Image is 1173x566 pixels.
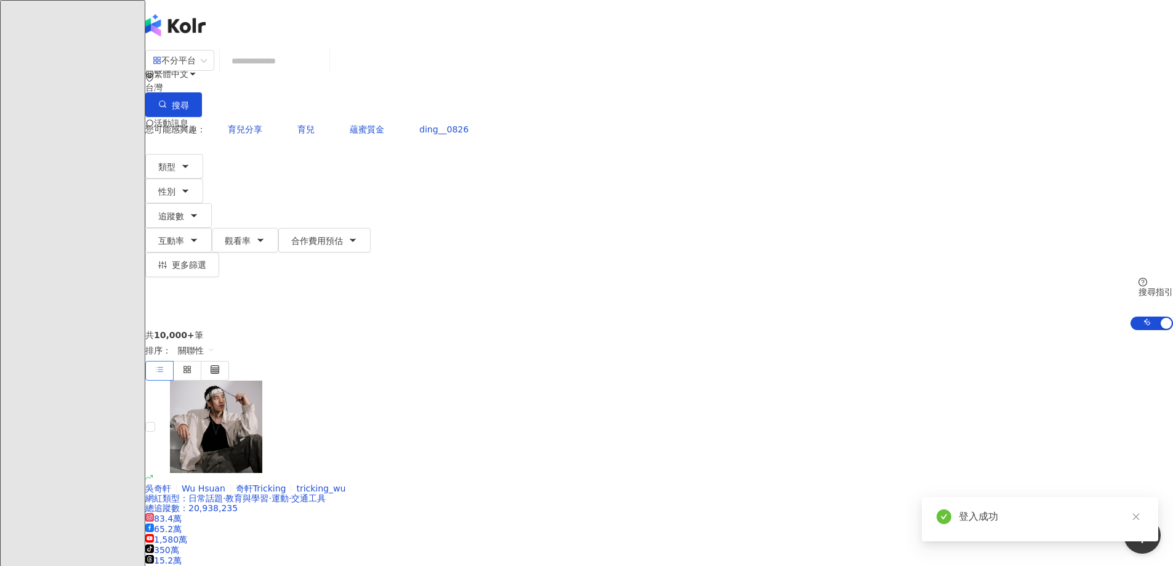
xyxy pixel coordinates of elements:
[212,228,278,253] button: 觀看率
[178,341,215,360] span: 關聯性
[145,228,212,253] button: 互動率
[145,340,1173,361] div: 排序：
[278,228,371,253] button: 合作費用預估
[145,92,202,117] button: 搜尋
[182,483,225,493] span: Wu Hsuan
[350,124,384,134] span: 蘊蜜質金
[145,556,182,565] span: 15.2萬
[153,51,196,70] div: 不分平台
[145,14,206,36] img: logo
[145,483,171,493] span: 吳奇軒
[158,187,175,196] span: 性別
[236,483,286,493] span: 奇軒Tricking
[172,100,189,110] span: 搜尋
[145,83,1173,92] div: 台灣
[145,330,1173,340] div: 共 筆
[145,154,203,179] button: 類型
[1139,278,1147,286] span: question-circle
[158,162,175,172] span: 類型
[223,493,225,503] span: ·
[154,330,195,340] span: 10,000+
[145,493,1173,503] div: 網紅類型 ：
[158,236,184,246] span: 互動率
[296,483,345,493] span: tricking_wu
[172,260,206,270] span: 更多篩選
[406,117,482,142] button: ding__0826
[170,381,262,473] img: KOL Avatar
[145,73,154,82] span: environment
[272,493,289,503] span: 運動
[145,524,182,534] span: 65.2萬
[419,124,469,134] span: ding__0826
[291,236,343,246] span: 合作費用預估
[937,509,951,524] span: check-circle
[145,179,203,203] button: 性別
[145,545,179,555] span: 350萬
[225,236,251,246] span: 觀看率
[228,124,262,134] span: 育兒分享
[145,124,206,134] span: 您可能感興趣：
[291,493,326,503] span: 交通工具
[158,211,184,221] span: 追蹤數
[1139,287,1173,297] div: 搜尋指引
[188,493,223,503] span: 日常話題
[145,503,1173,513] div: 總追蹤數 ： 20,938,235
[145,253,219,277] button: 更多篩選
[959,509,1143,524] div: 登入成功
[268,493,271,503] span: ·
[297,124,315,134] span: 育兒
[215,117,275,142] button: 育兒分享
[145,535,187,544] span: 1,580萬
[337,117,397,142] button: 蘊蜜質金
[154,118,188,128] span: 活動訊息
[153,56,161,65] span: appstore
[145,514,182,524] span: 83.4萬
[145,203,212,228] button: 追蹤數
[289,493,291,503] span: ·
[284,117,328,142] button: 育兒
[225,493,268,503] span: 教育與學習
[1132,512,1140,521] span: close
